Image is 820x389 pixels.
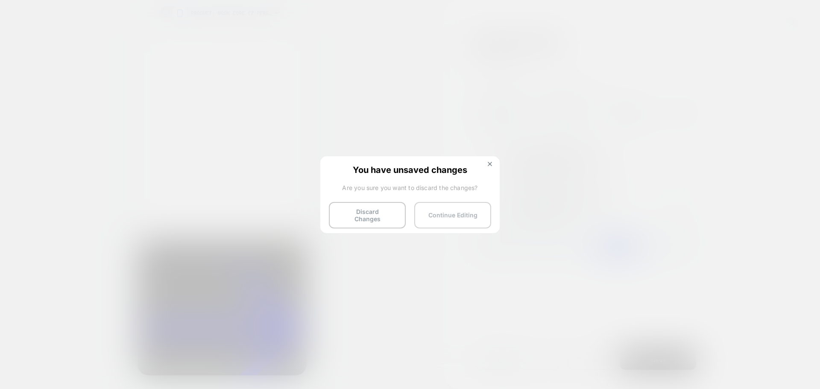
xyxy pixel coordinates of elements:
[414,202,491,228] button: Continue Editing
[329,202,406,228] button: Discard Changes
[488,162,492,166] img: close
[329,184,491,191] span: Are you sure you want to discard the changes?
[144,313,162,341] inbox-online-store-chat: Shopify online store chat
[329,165,491,173] span: You have unsaved changes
